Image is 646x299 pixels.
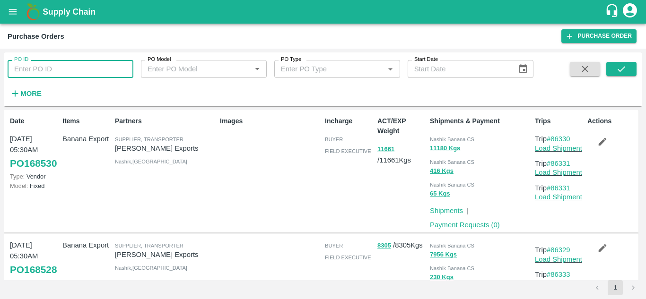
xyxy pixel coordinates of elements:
[377,116,426,136] p: ACT/EXP Weight
[430,159,474,165] span: Nashik Banana CS
[325,116,374,126] p: Incharge
[430,221,500,229] a: Payment Requests (0)
[384,63,396,75] button: Open
[535,245,584,255] p: Trip
[430,166,454,177] button: 416 Kgs
[608,280,623,295] button: page 1
[115,116,216,126] p: Partners
[43,7,96,17] b: Supply Chain
[535,256,582,263] a: Load Shipment
[10,279,25,286] span: Type:
[20,90,42,97] strong: More
[430,137,474,142] span: Nashik Banana CS
[62,240,111,250] p: Banana Export
[535,183,584,193] p: Trip
[325,148,371,154] span: field executive
[547,184,570,192] a: #86331
[535,269,584,280] p: Trip
[430,272,454,283] button: 230 Kgs
[605,3,621,20] div: customer-support
[535,193,582,201] a: Load Shipment
[115,159,187,164] span: Nashik , [GEOGRAPHIC_DATA]
[10,240,59,261] p: [DATE] 05:30AM
[430,243,474,248] span: Nashik Banana CS
[535,169,582,176] a: Load Shipment
[24,2,43,21] img: logo
[377,144,394,155] button: 11661
[547,271,570,278] a: #86333
[277,63,382,75] input: Enter PO Type
[10,155,57,172] a: PO168530
[251,63,263,75] button: Open
[535,145,582,152] a: Load Shipment
[588,280,642,295] nav: pagination navigation
[430,188,450,199] button: 65 Kgs
[10,134,59,155] p: [DATE] 05:30AM
[535,116,584,126] p: Trips
[377,240,391,251] button: 8305
[535,158,584,169] p: Trip
[10,278,59,287] p: Vendor
[8,30,64,43] div: Purchase Orders
[115,137,183,142] span: Supplier, Transporter
[547,246,570,254] a: #86329
[8,60,133,78] input: Enter PO ID
[115,243,183,248] span: Supplier, Transporter
[430,249,457,260] button: 7956 Kgs
[325,243,343,248] span: buyer
[587,116,636,126] p: Actions
[115,143,216,154] p: [PERSON_NAME] Exports
[220,116,321,126] p: Images
[115,265,187,271] span: Nashik , [GEOGRAPHIC_DATA]
[377,240,426,251] p: / 8305 Kgs
[414,56,438,63] label: Start Date
[10,181,59,190] p: Fixed
[561,29,637,43] a: Purchase Order
[430,143,460,154] button: 11180 Kgs
[514,60,532,78] button: Choose date
[281,56,301,63] label: PO Type
[10,173,25,180] span: Type:
[144,63,248,75] input: Enter PO Model
[8,85,44,102] button: More
[325,137,343,142] span: buyer
[547,160,570,167] a: #86331
[2,1,24,23] button: open drawer
[10,116,59,126] p: Date
[621,2,638,22] div: account of current user
[430,116,531,126] p: Shipments & Payment
[43,5,605,18] a: Supply Chain
[430,265,474,271] span: Nashik Banana CS
[115,249,216,260] p: [PERSON_NAME] Exports
[408,60,511,78] input: Start Date
[377,144,426,165] p: / 11661 Kgs
[430,207,463,214] a: Shipments
[10,182,28,189] span: Model:
[547,135,570,143] a: #86330
[148,56,171,63] label: PO Model
[430,182,474,188] span: Nashik Banana CS
[10,172,59,181] p: Vendor
[14,56,28,63] label: PO ID
[62,134,111,144] p: Banana Export
[535,134,584,144] p: Trip
[325,255,371,260] span: field executive
[62,116,111,126] p: Items
[463,202,469,216] div: |
[10,261,57,278] a: PO168528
